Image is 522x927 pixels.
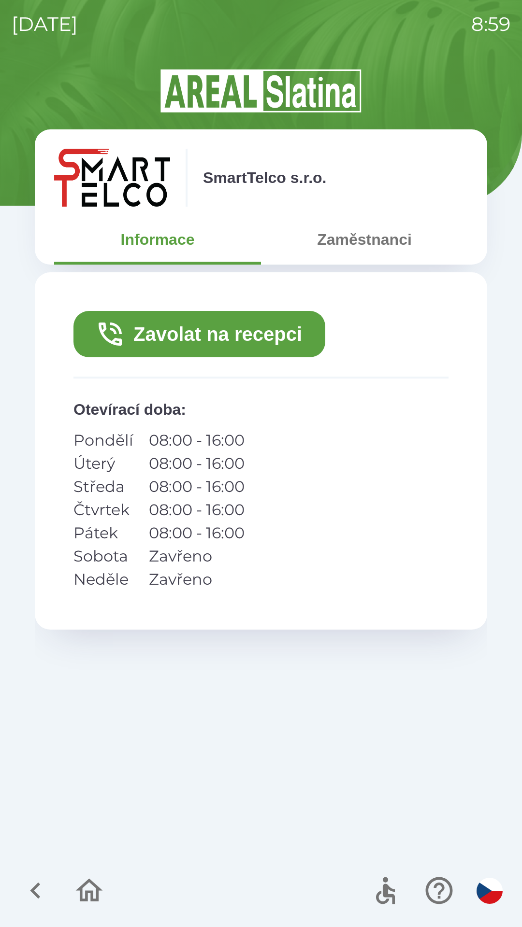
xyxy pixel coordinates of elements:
p: Otevírací doba : [73,398,449,421]
img: a1091e8c-df79-49dc-bd76-976ff18fd19d.png [54,149,170,207]
p: Zavřeno [149,568,245,591]
p: Pondělí [73,429,133,452]
img: Logo [35,68,487,114]
p: 08:00 - 16:00 [149,452,245,475]
p: 08:00 - 16:00 [149,429,245,452]
p: 08:00 - 16:00 [149,498,245,521]
p: Čtvrtek [73,498,133,521]
p: 8:59 [471,10,510,39]
p: Středa [73,475,133,498]
p: Neděle [73,568,133,591]
button: Zaměstnanci [261,222,468,257]
p: [DATE] [12,10,78,39]
p: Pátek [73,521,133,545]
button: Informace [54,222,261,257]
img: cs flag [477,878,503,904]
p: SmartTelco s.r.o. [203,166,327,189]
p: 08:00 - 16:00 [149,475,245,498]
button: Zavolat na recepci [73,311,325,357]
p: Sobota [73,545,133,568]
p: Úterý [73,452,133,475]
p: Zavřeno [149,545,245,568]
p: 08:00 - 16:00 [149,521,245,545]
